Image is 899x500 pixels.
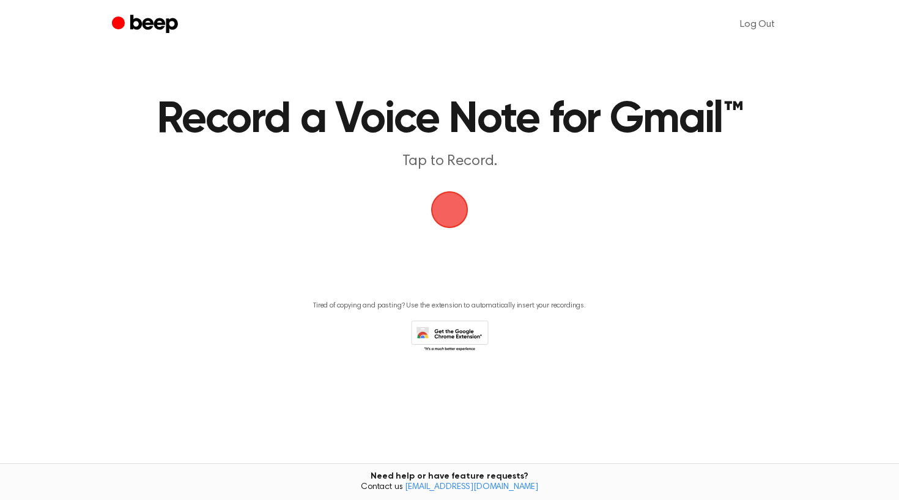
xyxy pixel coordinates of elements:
[313,301,586,311] p: Tired of copying and pasting? Use the extension to automatically insert your recordings.
[215,152,684,172] p: Tap to Record.
[405,483,538,491] a: [EMAIL_ADDRESS][DOMAIN_NAME]
[7,482,892,493] span: Contact us
[431,191,468,228] img: Beep Logo
[112,13,181,37] a: Beep
[728,10,787,39] a: Log Out
[136,98,763,142] h1: Record a Voice Note for Gmail™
